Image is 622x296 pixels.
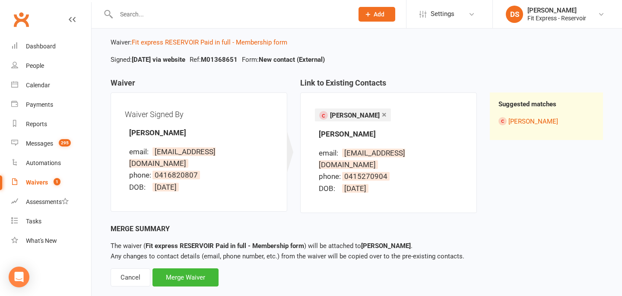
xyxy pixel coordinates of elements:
div: Messages [26,140,53,147]
div: Waiver Signed By [125,107,273,122]
div: People [26,62,44,69]
a: Calendar [11,76,91,95]
a: Fit express RESERVOIR Paid in full - Membership form [132,38,287,46]
a: Waivers 1 [11,173,91,192]
div: What's New [26,237,57,244]
div: phone: [319,171,340,182]
a: Payments [11,95,91,115]
strong: [PERSON_NAME] [319,130,376,138]
a: Assessments [11,192,91,212]
div: DOB: [319,183,340,194]
h3: Waiver [111,79,287,92]
div: Tasks [26,218,41,225]
div: Waivers [26,179,48,186]
a: Reports [11,115,91,134]
li: Signed: [108,54,187,65]
strong: [DATE] via website [132,56,185,64]
div: Merge Waiver [152,268,219,286]
a: [PERSON_NAME] [508,118,558,125]
p: Any changes to contact details (email, phone number, etc.) from the waiver will be copied over to... [111,241,603,261]
h3: Link to Existing Contacts [300,79,477,92]
strong: New contact (External) [259,56,325,64]
a: Automations [11,153,91,173]
button: Add [359,7,395,22]
div: Merge Summary [111,223,603,235]
li: Form: [240,54,327,65]
span: [PERSON_NAME] [330,111,380,119]
div: DOB: [129,181,151,193]
div: Reports [26,121,47,127]
h2: Associate Waiver with Contact [111,12,603,30]
span: The waiver ( ) will be attached to . [111,242,413,250]
div: Payments [26,101,53,108]
input: Search... [114,8,347,20]
span: [DATE] [152,183,179,191]
strong: M01368651 [201,56,238,64]
li: Ref: [187,54,240,65]
a: People [11,56,91,76]
a: Dashboard [11,37,91,56]
span: 295 [59,139,71,146]
div: Automations [26,159,61,166]
strong: Suggested matches [498,100,556,108]
div: Open Intercom Messenger [9,267,29,287]
p: Waiver: [111,37,603,48]
a: Clubworx [10,9,32,30]
div: Dashboard [26,43,56,50]
strong: Fit express RESERVOIR Paid in full - Membership form [146,242,304,250]
strong: [PERSON_NAME] [129,128,186,137]
span: Settings [431,4,454,24]
div: email: [129,146,151,158]
span: 0415270904 [342,172,390,181]
div: [PERSON_NAME] [527,6,586,14]
span: 0416820807 [152,171,200,179]
a: What's New [11,231,91,251]
div: email: [319,147,340,159]
div: Assessments [26,198,69,205]
a: Messages 295 [11,134,91,153]
div: DS [506,6,523,23]
strong: [PERSON_NAME] [361,242,411,250]
span: [DATE] [342,184,368,193]
div: phone: [129,169,151,181]
div: Fit Express - Reservoir [527,14,586,22]
div: Calendar [26,82,50,89]
span: 1 [54,178,60,185]
span: Add [374,11,384,18]
a: × [382,108,387,121]
span: [EMAIL_ADDRESS][DOMAIN_NAME] [319,149,405,169]
div: Cancel [111,268,150,286]
span: [EMAIL_ADDRESS][DOMAIN_NAME] [129,147,216,168]
a: Tasks [11,212,91,231]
